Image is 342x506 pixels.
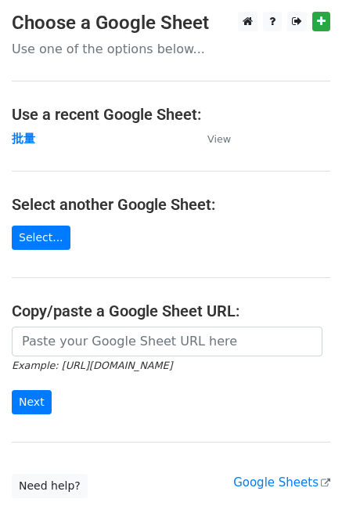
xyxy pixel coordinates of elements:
[12,390,52,414] input: Next
[12,132,35,146] a: 批量
[12,41,330,57] p: Use one of the options below...
[12,12,330,34] h3: Choose a Google Sheet
[12,302,330,320] h4: Copy/paste a Google Sheet URL:
[12,105,330,124] h4: Use a recent Google Sheet:
[12,474,88,498] a: Need help?
[12,195,330,214] h4: Select another Google Sheet:
[12,226,70,250] a: Select...
[233,475,330,490] a: Google Sheets
[192,132,231,146] a: View
[12,360,172,371] small: Example: [URL][DOMAIN_NAME]
[12,327,322,356] input: Paste your Google Sheet URL here
[207,133,231,145] small: View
